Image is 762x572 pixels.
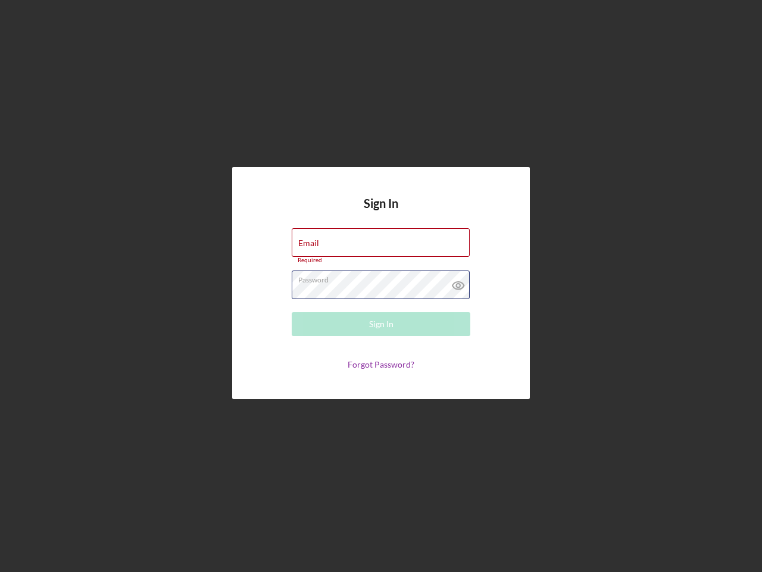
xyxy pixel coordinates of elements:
a: Forgot Password? [348,359,414,369]
label: Email [298,238,319,248]
div: Required [292,257,470,264]
div: Sign In [369,312,394,336]
h4: Sign In [364,197,398,228]
button: Sign In [292,312,470,336]
label: Password [298,271,470,284]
